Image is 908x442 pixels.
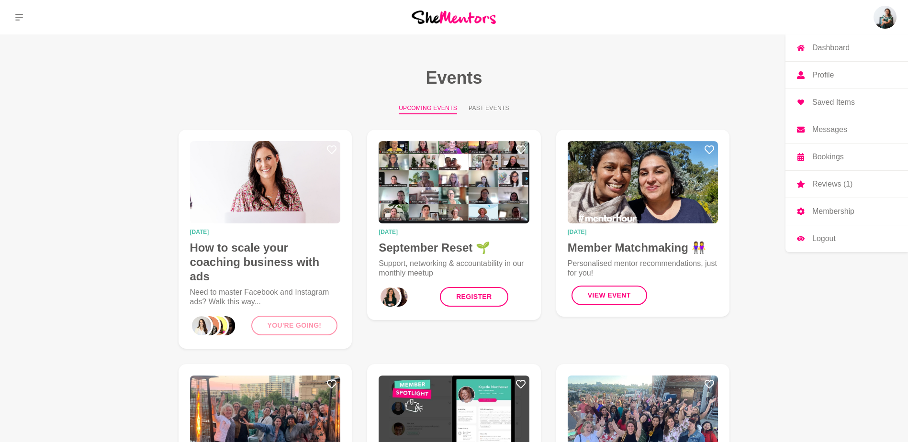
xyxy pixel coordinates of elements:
[568,141,718,223] img: Member Matchmaking 👭
[785,171,908,198] a: Reviews (1)
[874,6,897,29] img: Diana Soedardi
[812,99,855,106] p: Saved Items
[469,104,509,114] button: Past Events
[190,287,341,307] p: Need to master Facebook and Instagram ads? Walk this way...
[874,6,897,29] a: Diana SoedardiDashboardProfileSaved ItemsMessagesBookingsReviews (1)MembershipLogout
[214,314,237,337] div: 3_Aanchal Khetarpal
[379,229,529,235] time: [DATE]
[568,229,718,235] time: [DATE]
[785,34,908,61] a: Dashboard
[190,229,341,235] time: [DATE]
[812,208,854,215] p: Membership
[367,130,541,320] a: September Reset 🌱[DATE]September Reset 🌱Support, networking & accountability in our monthly meetu...
[812,235,836,243] p: Logout
[379,259,529,278] p: Support, networking & accountability in our monthly meetup
[812,126,847,133] p: Messages
[812,180,852,188] p: Reviews (1)
[785,144,908,170] a: Bookings
[379,141,529,223] img: September Reset 🌱
[440,287,508,307] a: Register
[812,153,844,161] p: Bookings
[568,259,718,278] p: Personalised mentor recommendations, just for you!
[568,241,718,255] h4: Member Matchmaking 👭
[572,286,647,305] button: View Event
[387,286,410,309] div: 1_Ali Adey
[190,141,341,223] img: How to scale your coaching business with ads
[785,89,908,116] a: Saved Items
[206,314,229,337] div: 2_Roslyn Thompson
[190,314,213,337] div: 0_Janelle Kee-Sue
[556,130,730,317] a: Member Matchmaking 👭[DATE]Member Matchmaking 👭Personalised mentor recommendations, just for you!V...
[198,314,221,337] div: 1_Yulia
[379,241,529,255] h4: September Reset 🌱
[785,116,908,143] a: Messages
[785,62,908,88] a: Profile
[163,67,745,88] h1: Events
[179,130,352,349] a: How to scale your coaching business with ads[DATE]How to scale your coaching business with adsNee...
[190,241,341,284] h4: How to scale your coaching business with ads
[399,104,457,114] button: Upcoming Events
[812,71,834,79] p: Profile
[812,44,850,52] p: Dashboard
[412,11,496,23] img: She Mentors Logo
[379,286,402,309] div: 0_Mariana Queiroz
